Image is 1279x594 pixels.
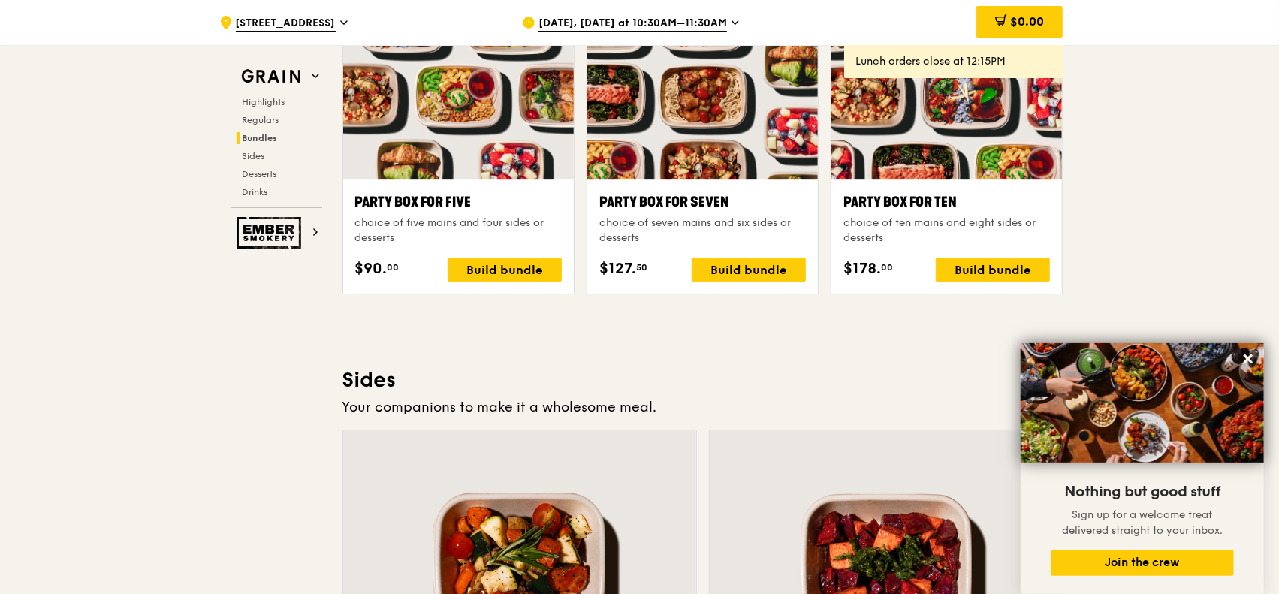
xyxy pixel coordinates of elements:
div: choice of seven mains and six sides or desserts [599,216,806,246]
span: $178. [843,258,881,280]
div: Build bundle [448,258,562,282]
span: Highlights [243,97,285,107]
span: 00 [881,261,893,273]
div: Build bundle [692,258,806,282]
img: Ember Smokery web logo [237,217,306,249]
div: choice of five mains and four sides or desserts [355,216,562,246]
span: Desserts [243,169,277,179]
button: Join the crew [1051,550,1234,576]
span: $127. [599,258,636,280]
span: Nothing but good stuff [1064,483,1220,501]
span: 00 [388,261,400,273]
span: Drinks [243,187,268,197]
button: Close [1236,347,1260,371]
span: Sides [243,151,265,161]
span: [STREET_ADDRESS] [236,16,336,32]
span: Regulars [243,115,279,125]
span: [DATE], [DATE] at 10:30AM–11:30AM [538,16,727,32]
div: Party Box for Five [355,191,562,213]
div: choice of ten mains and eight sides or desserts [843,216,1050,246]
span: Bundles [243,133,278,143]
div: Your companions to make it a wholesome meal. [342,397,1063,418]
span: $90. [355,258,388,280]
h3: Sides [342,366,1063,393]
span: Sign up for a welcome treat delivered straight to your inbox. [1062,508,1223,537]
div: Lunch orders close at 12:15PM [856,54,1051,69]
span: 50 [636,261,647,273]
div: Party Box for Seven [599,191,806,213]
div: Build bundle [936,258,1050,282]
img: Grain web logo [237,63,306,90]
div: Party Box for Ten [843,191,1050,213]
img: DSC07876-Edit02-Large.jpeg [1021,343,1264,463]
span: $0.00 [1010,14,1044,29]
